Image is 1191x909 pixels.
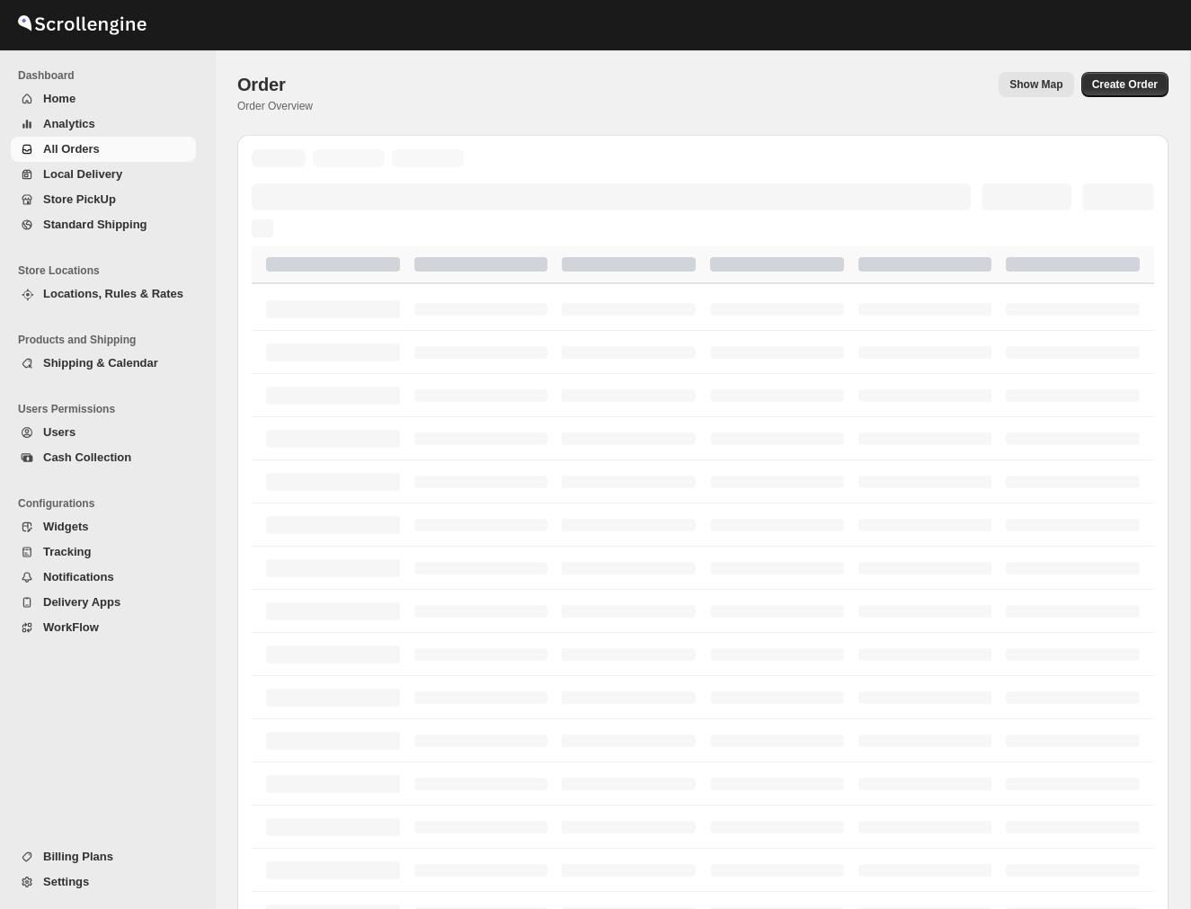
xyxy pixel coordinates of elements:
span: Store Locations [18,263,203,278]
span: Order [237,75,285,94]
span: Configurations [18,496,203,511]
span: All Orders [43,142,100,156]
span: Users [43,425,76,439]
button: Shipping & Calendar [11,351,196,376]
span: Show Map [1009,77,1062,92]
span: WorkFlow [43,620,99,634]
p: Order Overview [237,99,313,113]
button: Locations, Rules & Rates [11,281,196,307]
span: Locations, Rules & Rates [43,287,183,300]
span: Tracking [43,545,91,558]
button: WorkFlow [11,615,196,640]
span: Local Delivery [43,167,122,181]
span: Cash Collection [43,450,131,464]
span: Create Order [1092,77,1158,92]
button: Settings [11,869,196,895]
button: Tracking [11,539,196,565]
span: Store PickUp [43,192,116,206]
button: Delivery Apps [11,590,196,615]
button: Cash Collection [11,445,196,470]
span: Home [43,92,76,105]
span: Users Permissions [18,402,203,416]
button: Notifications [11,565,196,590]
span: Dashboard [18,68,203,83]
span: Widgets [43,520,88,533]
span: Delivery Apps [43,595,120,609]
button: Billing Plans [11,844,196,869]
button: All Orders [11,137,196,162]
button: Map action label [999,72,1073,97]
span: Settings [43,875,89,888]
span: Analytics [43,117,95,130]
button: Widgets [11,514,196,539]
span: Notifications [43,570,114,584]
button: Analytics [11,111,196,137]
button: Home [11,86,196,111]
span: Billing Plans [43,850,113,863]
span: Products and Shipping [18,333,203,347]
span: Shipping & Calendar [43,356,158,370]
button: Create custom order [1081,72,1169,97]
span: Standard Shipping [43,218,147,231]
button: Users [11,420,196,445]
